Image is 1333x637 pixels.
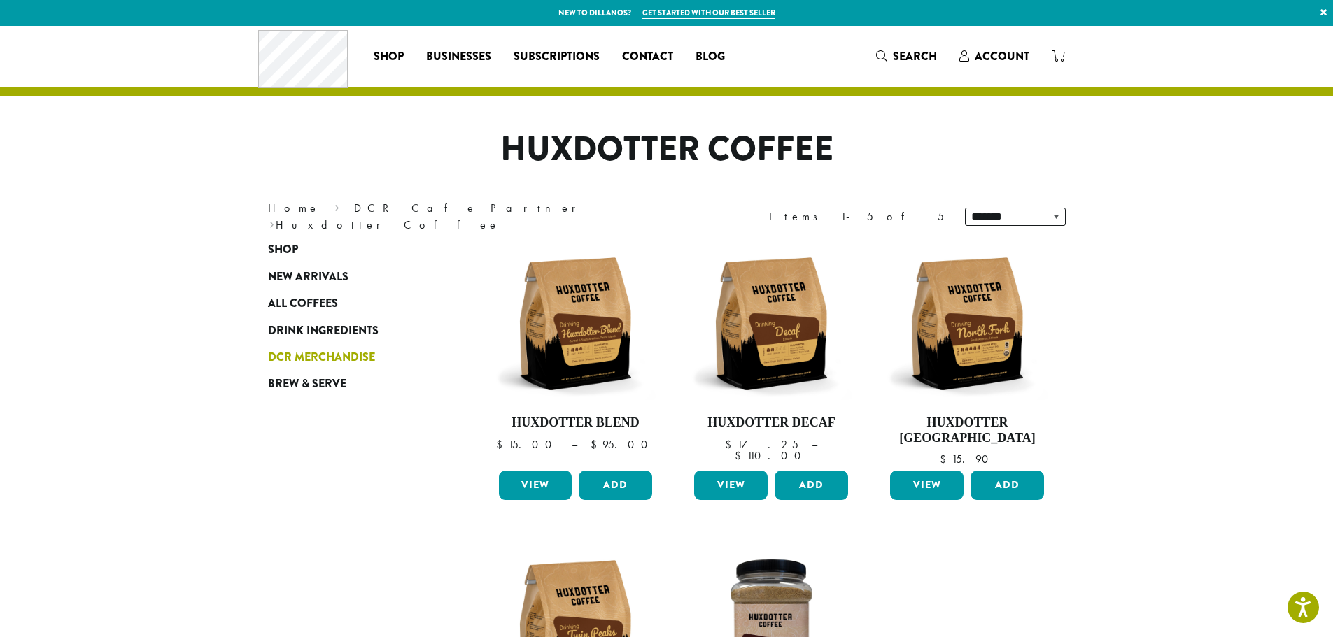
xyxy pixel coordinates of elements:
[268,295,338,313] span: All Coffees
[887,243,1048,404] img: Huxdotter-Coffee-North-Fork-12oz-Web.jpg
[694,471,768,500] a: View
[735,448,747,463] span: $
[268,317,436,343] a: Drink Ingredients
[893,48,937,64] span: Search
[495,243,656,404] img: Huxdotter-Coffee-Huxdotter-Blend-12oz-Web.jpg
[268,241,298,259] span: Shop
[268,344,436,371] a: DCR Merchandise
[334,195,339,217] span: ›
[975,48,1029,64] span: Account
[812,437,817,452] span: –
[258,129,1076,170] h1: Huxdotter Coffee
[865,45,948,68] a: Search
[268,201,320,215] a: Home
[268,375,346,393] span: Brew & Serve
[572,437,577,452] span: –
[591,437,654,452] bdi: 95.00
[496,437,508,452] span: $
[735,448,807,463] bdi: 110.00
[426,48,491,66] span: Businesses
[514,48,600,66] span: Subscriptions
[495,415,656,431] h4: Huxdotter Blend
[691,243,852,465] a: Huxdotter Decaf
[354,201,586,215] a: DCR Cafe Partner
[268,236,436,263] a: Shop
[268,200,646,234] nav: Breadcrumb
[971,471,1044,500] button: Add
[362,45,415,68] a: Shop
[374,48,404,66] span: Shop
[496,437,558,452] bdi: 15.00
[591,437,602,452] span: $
[691,243,852,404] img: Huxdotter-Coffee-Decaf-12oz-Web.jpg
[268,264,436,290] a: New Arrivals
[579,471,652,500] button: Add
[725,437,737,452] span: $
[890,471,964,500] a: View
[269,212,274,234] span: ›
[622,48,673,66] span: Contact
[268,322,379,340] span: Drink Ingredients
[696,48,725,66] span: Blog
[268,269,348,286] span: New Arrivals
[887,415,1048,445] h4: Huxdotter [GEOGRAPHIC_DATA]
[268,349,375,366] span: DCR Merchandise
[691,415,852,431] h4: Huxdotter Decaf
[725,437,798,452] bdi: 17.25
[940,452,952,466] span: $
[642,7,775,19] a: Get started with our best seller
[495,243,656,465] a: Huxdotter Blend
[887,243,1048,465] a: Huxdotter [GEOGRAPHIC_DATA] $15.90
[775,471,848,500] button: Add
[268,290,436,317] a: All Coffees
[940,452,995,466] bdi: 15.90
[769,208,944,225] div: Items 1-5 of 5
[268,371,436,397] a: Brew & Serve
[499,471,572,500] a: View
